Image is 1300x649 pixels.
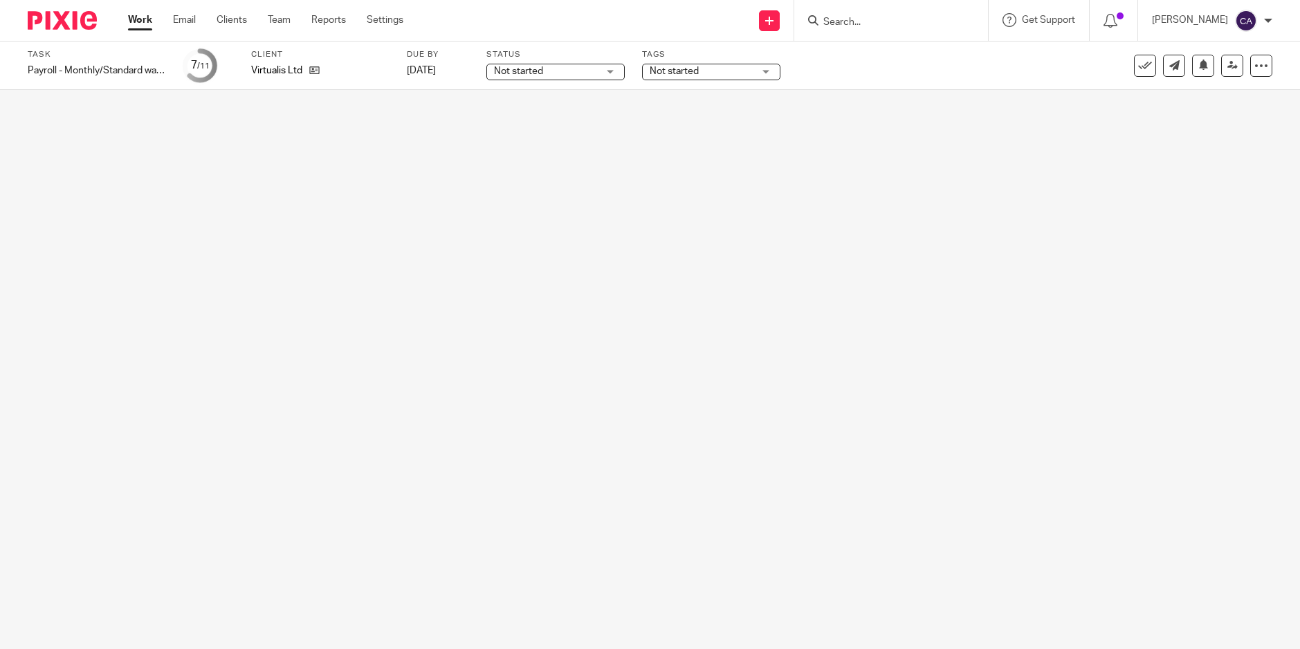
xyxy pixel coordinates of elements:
[251,64,302,77] p: Virtualis Ltd
[642,49,780,60] label: Tags
[28,64,166,77] div: Payroll - Monthly/Standard wages/Pension
[407,49,469,60] label: Due by
[217,13,247,27] a: Clients
[1192,55,1214,77] button: Snooze task
[251,49,390,60] label: Client
[309,65,320,75] i: Open client page
[173,13,196,27] a: Email
[197,62,210,70] small: /11
[191,57,210,73] div: 7
[268,13,291,27] a: Team
[28,11,97,30] img: Pixie
[367,13,403,27] a: Settings
[494,66,543,76] span: Not started
[822,17,946,29] input: Search
[407,66,436,75] span: [DATE]
[650,66,699,76] span: Not started
[1235,10,1257,32] img: svg%3E
[1163,55,1185,77] a: Send new email to Virtualis Ltd
[128,13,152,27] a: Work
[28,49,166,60] label: Task
[1022,15,1075,25] span: Get Support
[1221,55,1243,77] a: Reassign task
[486,49,625,60] label: Status
[1152,13,1228,27] p: [PERSON_NAME]
[311,13,346,27] a: Reports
